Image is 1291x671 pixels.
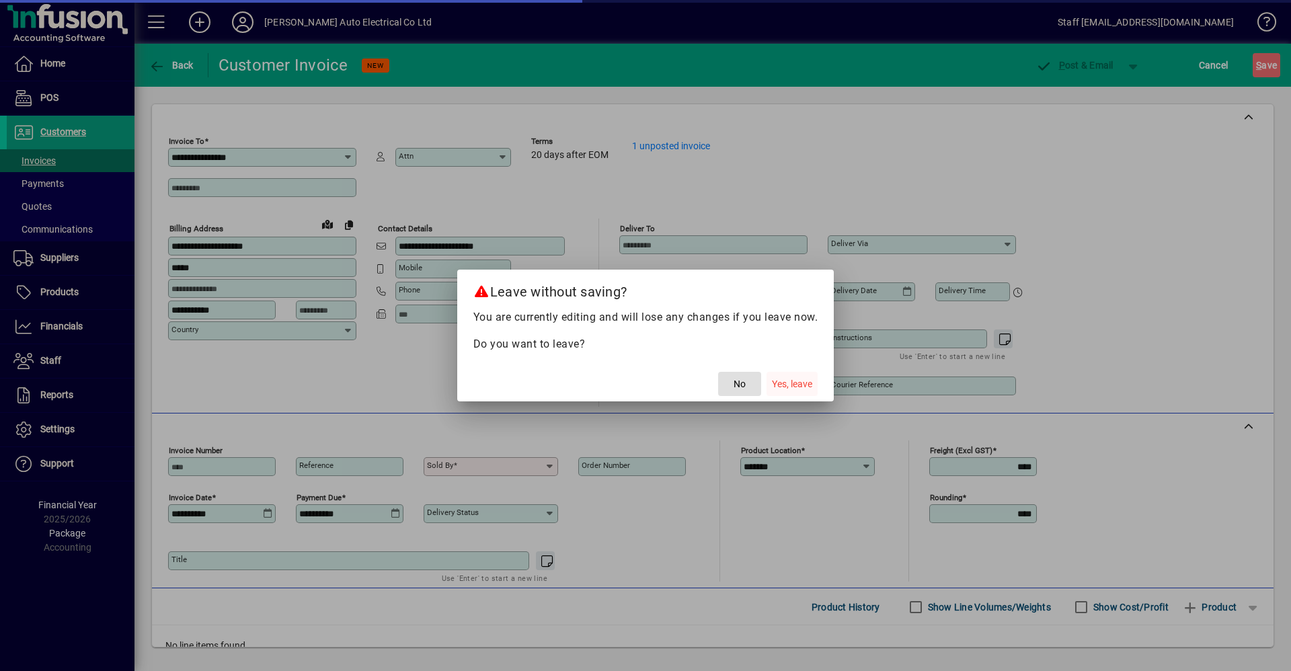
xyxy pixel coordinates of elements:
button: No [718,372,761,396]
span: No [734,377,746,391]
p: Do you want to leave? [473,336,818,352]
span: Yes, leave [772,377,812,391]
p: You are currently editing and will lose any changes if you leave now. [473,309,818,325]
button: Yes, leave [767,372,818,396]
h2: Leave without saving? [457,270,834,309]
